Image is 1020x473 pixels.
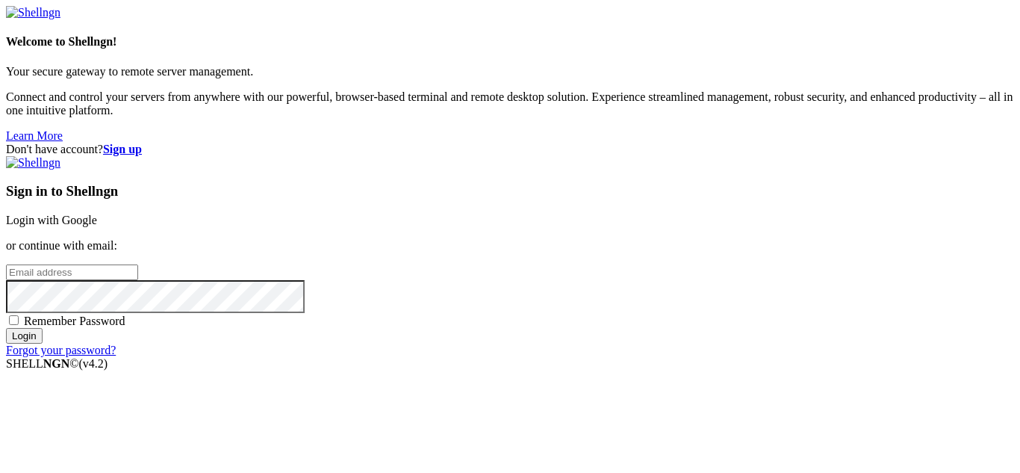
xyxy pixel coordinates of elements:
span: 4.2.0 [79,357,108,370]
input: Email address [6,265,138,280]
p: or continue with email: [6,239,1014,253]
input: Login [6,328,43,344]
h3: Sign in to Shellngn [6,183,1014,200]
span: Remember Password [24,315,125,327]
p: Your secure gateway to remote server management. [6,65,1014,78]
div: Don't have account? [6,143,1014,156]
a: Forgot your password? [6,344,116,356]
span: SHELL © [6,357,108,370]
input: Remember Password [9,315,19,325]
a: Sign up [103,143,142,155]
img: Shellngn [6,156,60,170]
b: NGN [43,357,70,370]
a: Learn More [6,129,63,142]
h4: Welcome to Shellngn! [6,35,1014,49]
a: Login with Google [6,214,97,226]
p: Connect and control your servers from anywhere with our powerful, browser-based terminal and remo... [6,90,1014,117]
img: Shellngn [6,6,60,19]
